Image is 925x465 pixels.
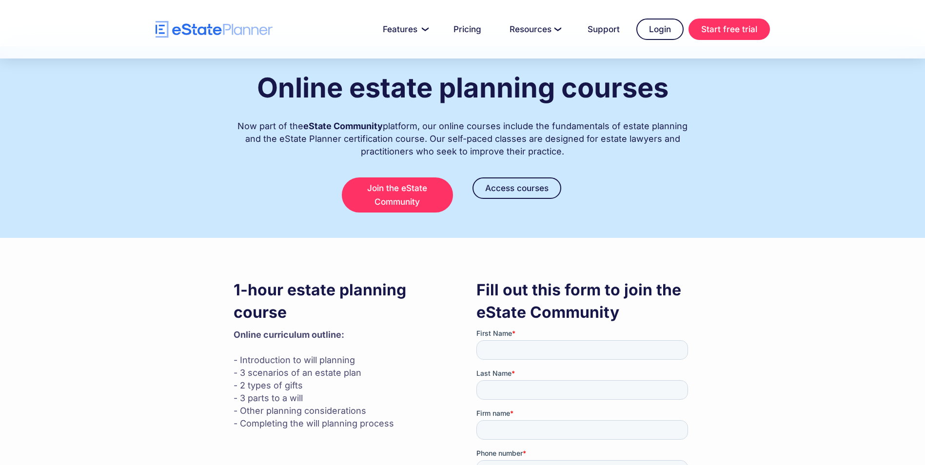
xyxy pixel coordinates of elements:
a: Login [636,19,684,40]
h3: Fill out this form to join the eState Community [476,279,692,324]
p: - Introduction to will planning - 3 scenarios of an estate plan - 2 types of gifts - 3 parts to a... [234,329,449,430]
a: Resources [498,19,571,39]
strong: eState Community [303,121,383,131]
h1: Online estate planning courses [257,73,669,103]
a: Support [576,19,631,39]
a: Access courses [472,177,561,199]
a: Features [371,19,437,39]
a: Join the eState Community [342,177,453,213]
strong: Online curriculum outline: ‍ [234,329,344,340]
h3: 1-hour estate planning course [234,279,449,324]
div: Now part of the platform, our online courses include the fundamentals of estate planning and the ... [234,110,692,158]
a: home [156,21,273,38]
a: Pricing [442,19,493,39]
a: Start free trial [689,19,770,40]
